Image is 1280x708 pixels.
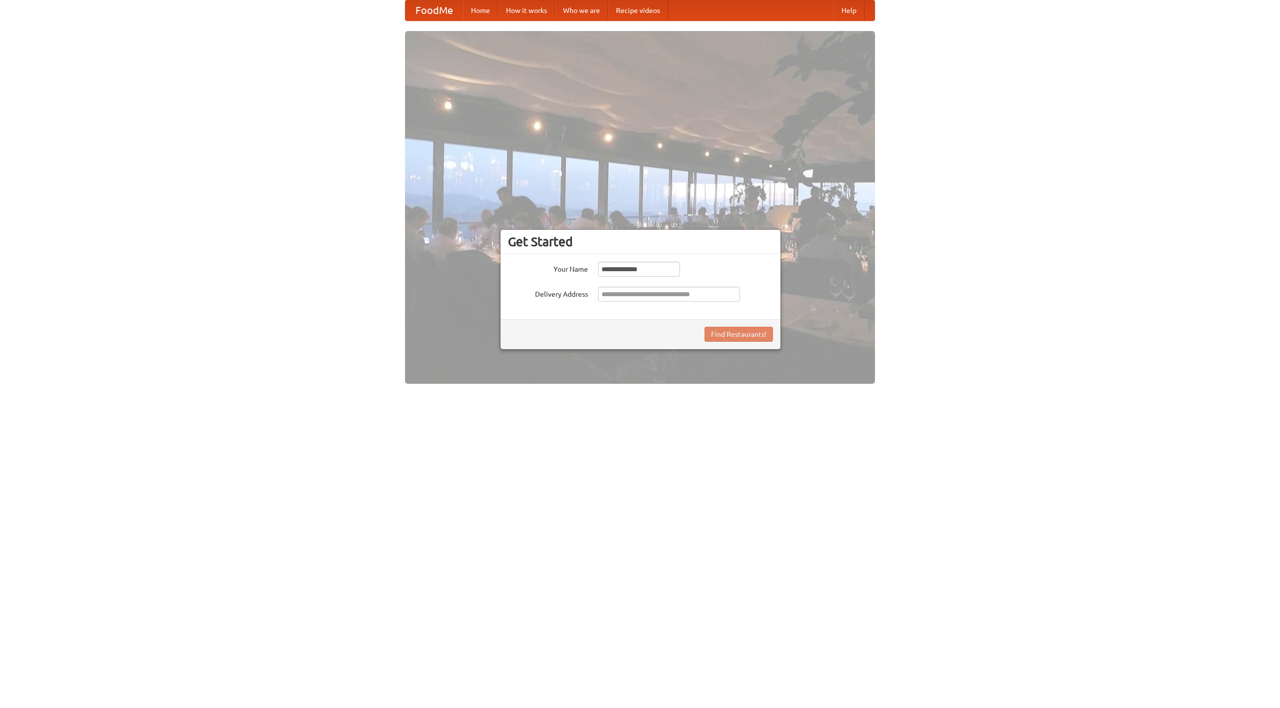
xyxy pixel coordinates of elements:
a: Help [833,1,864,21]
a: FoodMe [405,1,463,21]
a: Who we are [555,1,608,21]
a: How it works [498,1,555,21]
label: Delivery Address [508,287,588,299]
button: Find Restaurants! [704,327,773,342]
a: Recipe videos [608,1,668,21]
h3: Get Started [508,234,773,249]
a: Home [463,1,498,21]
label: Your Name [508,262,588,274]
